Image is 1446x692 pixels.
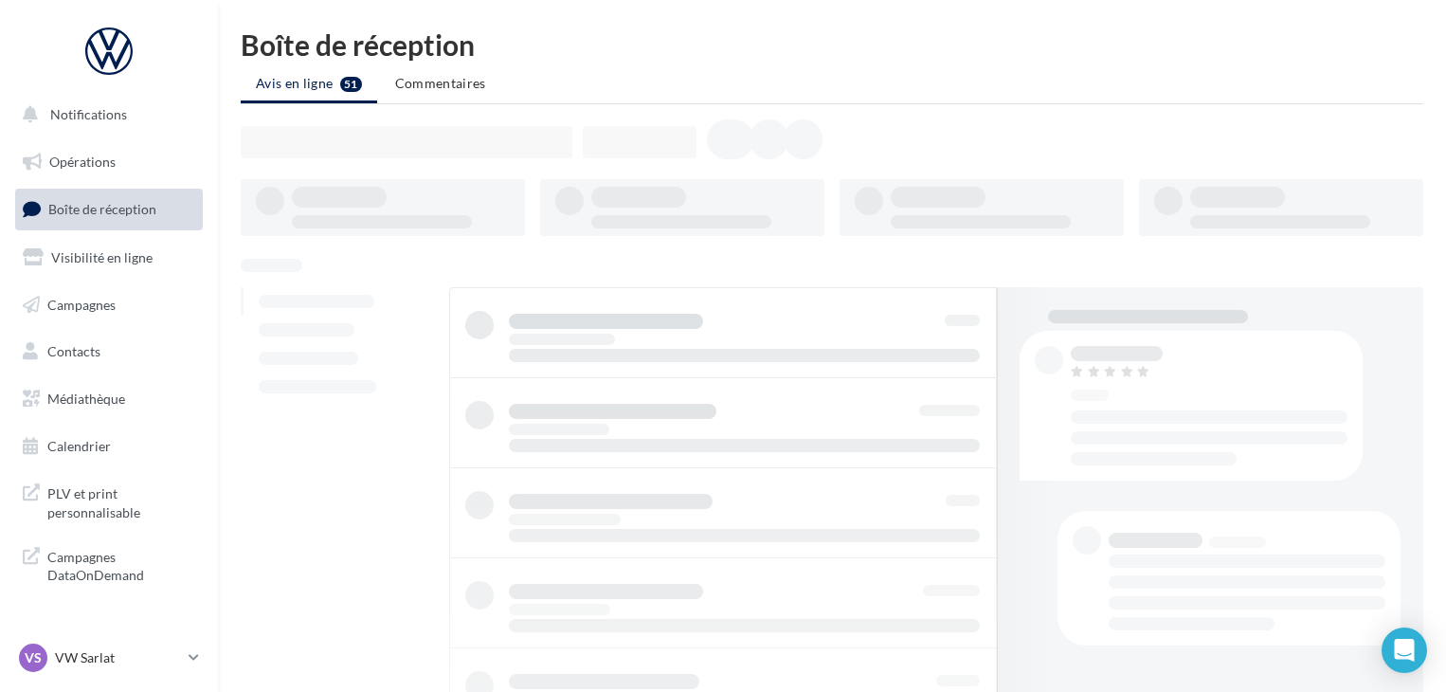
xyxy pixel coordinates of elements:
span: PLV et print personnalisable [47,481,195,521]
span: Notifications [50,106,127,122]
span: Visibilité en ligne [51,249,153,265]
a: PLV et print personnalisable [11,473,207,529]
span: Contacts [47,343,100,359]
button: Notifications [11,95,199,135]
a: Campagnes DataOnDemand [11,537,207,592]
div: Open Intercom Messenger [1382,628,1427,673]
span: Calendrier [47,438,111,454]
a: Visibilité en ligne [11,238,207,278]
span: Opérations [49,154,116,170]
a: Contacts [11,332,207,372]
a: Boîte de réception [11,189,207,229]
a: Campagnes [11,285,207,325]
span: VS [25,648,42,667]
p: VW Sarlat [55,648,181,667]
a: Calendrier [11,427,207,466]
span: Commentaires [395,75,486,91]
span: Campagnes [47,296,116,312]
a: Opérations [11,142,207,182]
span: Boîte de réception [48,201,156,217]
span: Médiathèque [47,391,125,407]
a: Médiathèque [11,379,207,419]
div: Boîte de réception [241,30,1423,59]
span: Campagnes DataOnDemand [47,544,195,585]
a: VS VW Sarlat [15,640,203,676]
